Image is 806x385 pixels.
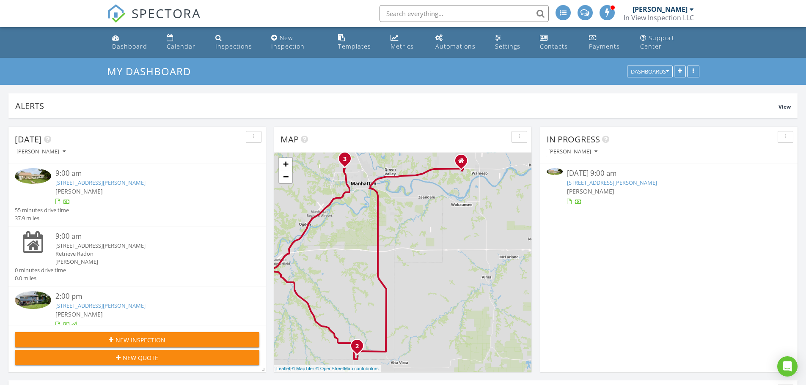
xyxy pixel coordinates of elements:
div: Alerts [15,100,778,112]
div: 2:00 pm [55,291,239,302]
div: Contacts [540,42,568,50]
a: © MapTiler [292,366,314,371]
div: Dashboards [631,69,669,75]
a: Settings [492,30,530,55]
a: New Inspection [268,30,328,55]
a: Contacts [536,30,578,55]
span: SPECTORA [132,4,201,22]
div: 15786 W. Clary Circle, Wamego KS 66547 [461,161,466,166]
span: [PERSON_NAME] [55,310,103,318]
span: [DATE] [15,134,42,145]
div: 0.0 miles [15,274,66,282]
div: New Inspection [271,34,305,50]
span: [PERSON_NAME] [567,187,614,195]
span: [PERSON_NAME] [55,187,103,195]
button: New Inspection [15,332,259,347]
div: Templates [338,42,371,50]
div: [DATE] 9:00 am [567,168,771,179]
a: 2:00 pm [STREET_ADDRESS][PERSON_NAME] [PERSON_NAME] 50 minutes drive time 35.9 miles [15,291,259,345]
a: Calendar [163,30,205,55]
i: 3 [343,156,347,162]
div: 9:00 am [55,168,239,179]
input: Search everything... [380,5,549,22]
a: Metrics [387,30,425,55]
a: Inspections [212,30,261,55]
a: [DATE] 9:00 am [STREET_ADDRESS][PERSON_NAME] [PERSON_NAME] [547,168,791,206]
div: [PERSON_NAME] [548,149,597,155]
div: Calendar [167,42,195,50]
a: Support Center [637,30,698,55]
div: Retrieve Radon [55,250,239,258]
div: 3209 Gary Ave, Manhattan, KS 66502 [345,158,350,164]
button: Dashboards [627,66,673,78]
div: Dashboard [112,42,147,50]
div: 9:00 am [55,231,239,242]
i: 2 [355,344,359,350]
img: 9331248%2Fcover_photos%2FkfHeALxDfR6ZQlvjV64l%2Fsmall.jpg [15,168,51,184]
div: Support Center [640,34,674,50]
span: In Progress [547,134,600,145]
button: New Quote [15,350,259,365]
a: 9:00 am [STREET_ADDRESS][PERSON_NAME] Retrieve Radon [PERSON_NAME] 0 minutes drive time 0.0 miles [15,231,259,282]
div: | [274,365,381,372]
img: 9355346%2Fcover_photos%2Fzes4pQszW0bpwYTzJyyH%2Fsmall.jpg [15,291,51,309]
div: 1408 Quaker Rd, Dwight, KS 66849 [357,346,362,351]
span: View [778,103,791,110]
span: New Quote [123,353,158,362]
a: Zoom out [279,170,292,183]
div: Open Intercom Messenger [777,356,798,377]
div: 55 minutes drive time [15,206,69,214]
a: Payments [586,30,630,55]
div: Automations [435,42,476,50]
a: [STREET_ADDRESS][PERSON_NAME] [55,302,146,309]
div: Inspections [215,42,252,50]
a: My Dashboard [107,64,198,78]
img: 9331248%2Fcover_photos%2FkfHeALxDfR6ZQlvjV64l%2Fsmall.jpg [547,168,563,175]
a: SPECTORA [107,11,201,29]
div: [PERSON_NAME] [17,149,66,155]
a: Dashboard [109,30,157,55]
a: Zoom in [279,158,292,170]
div: [PERSON_NAME] [633,5,688,14]
a: 9:00 am [STREET_ADDRESS][PERSON_NAME] [PERSON_NAME] 55 minutes drive time 37.9 miles [15,168,259,222]
div: 37.9 miles [15,214,69,222]
span: Map [281,134,299,145]
span: New Inspection [116,336,165,344]
button: [PERSON_NAME] [547,146,599,158]
div: [STREET_ADDRESS][PERSON_NAME] [55,242,239,250]
div: Payments [589,42,620,50]
div: Metrics [391,42,414,50]
a: [STREET_ADDRESS][PERSON_NAME] [55,179,146,186]
div: [PERSON_NAME] [55,258,239,266]
button: [PERSON_NAME] [15,146,67,158]
div: Settings [495,42,520,50]
a: Templates [335,30,381,55]
a: Leaflet [276,366,290,371]
a: [STREET_ADDRESS][PERSON_NAME] [567,179,657,186]
a: Automations (Advanced) [432,30,485,55]
img: The Best Home Inspection Software - Spectora [107,4,126,23]
div: In View Inspection LLC [624,14,694,22]
a: © OpenStreetMap contributors [316,366,379,371]
div: 0 minutes drive time [15,266,66,274]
